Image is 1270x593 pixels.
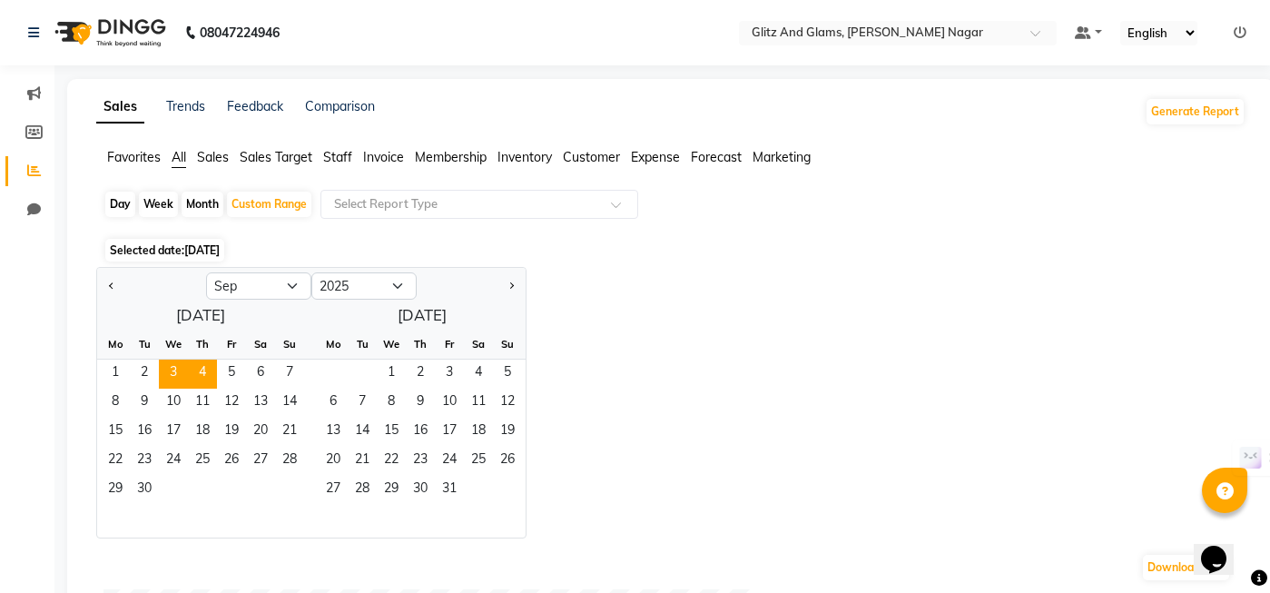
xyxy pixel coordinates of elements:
[130,476,159,505] div: Tuesday, September 30, 2025
[217,447,246,476] div: Friday, September 26, 2025
[1194,520,1252,575] iframe: chat widget
[101,418,130,447] div: Monday, September 15, 2025
[188,389,217,418] div: Thursday, September 11, 2025
[319,389,348,418] span: 6
[305,98,375,114] a: Comparison
[275,389,304,418] span: 14
[246,389,275,418] div: Saturday, September 13, 2025
[319,418,348,447] span: 13
[104,272,119,301] button: Previous month
[1147,99,1244,124] button: Generate Report
[435,360,464,389] div: Friday, October 3, 2025
[464,418,493,447] span: 18
[246,330,275,359] div: Sa
[197,149,229,165] span: Sales
[275,418,304,447] div: Sunday, September 21, 2025
[464,447,493,476] div: Saturday, October 25, 2025
[464,330,493,359] div: Sa
[130,360,159,389] span: 2
[493,418,522,447] div: Sunday, October 19, 2025
[139,192,178,217] div: Week
[319,418,348,447] div: Monday, October 13, 2025
[464,360,493,389] span: 4
[159,418,188,447] span: 17
[493,389,522,418] div: Sunday, October 12, 2025
[217,447,246,476] span: 26
[159,360,188,389] span: 3
[227,192,311,217] div: Custom Range
[348,330,377,359] div: Tu
[246,360,275,389] div: Saturday, September 6, 2025
[493,389,522,418] span: 12
[188,360,217,389] span: 4
[435,330,464,359] div: Fr
[406,360,435,389] div: Thursday, October 2, 2025
[319,389,348,418] div: Monday, October 6, 2025
[377,476,406,505] div: Wednesday, October 29, 2025
[464,447,493,476] span: 25
[377,418,406,447] div: Wednesday, October 15, 2025
[217,360,246,389] div: Friday, September 5, 2025
[130,447,159,476] span: 23
[217,418,246,447] div: Friday, September 19, 2025
[415,149,487,165] span: Membership
[107,149,161,165] span: Favorites
[188,418,217,447] div: Thursday, September 18, 2025
[246,418,275,447] span: 20
[101,360,130,389] span: 1
[493,447,522,476] span: 26
[246,418,275,447] div: Saturday, September 20, 2025
[217,418,246,447] span: 19
[435,389,464,418] span: 10
[406,389,435,418] span: 9
[319,476,348,505] span: 27
[130,418,159,447] span: 16
[406,418,435,447] div: Thursday, October 16, 2025
[217,389,246,418] span: 12
[130,389,159,418] div: Tuesday, September 9, 2025
[101,476,130,505] span: 29
[1143,555,1229,580] button: Download PDF
[101,389,130,418] div: Monday, September 8, 2025
[493,447,522,476] div: Sunday, October 26, 2025
[435,418,464,447] div: Friday, October 17, 2025
[377,389,406,418] div: Wednesday, October 8, 2025
[435,447,464,476] span: 24
[435,389,464,418] div: Friday, October 10, 2025
[275,447,304,476] span: 28
[377,447,406,476] span: 22
[464,389,493,418] span: 11
[101,330,130,359] div: Mo
[101,447,130,476] span: 22
[563,149,620,165] span: Customer
[182,192,223,217] div: Month
[435,476,464,505] span: 31
[435,360,464,389] span: 3
[159,389,188,418] div: Wednesday, September 10, 2025
[406,476,435,505] div: Thursday, October 30, 2025
[188,360,217,389] div: Thursday, September 4, 2025
[435,447,464,476] div: Friday, October 24, 2025
[105,239,224,262] span: Selected date:
[217,360,246,389] span: 5
[159,330,188,359] div: We
[130,389,159,418] span: 9
[200,7,280,58] b: 08047224946
[130,360,159,389] div: Tuesday, September 2, 2025
[101,476,130,505] div: Monday, September 29, 2025
[172,149,186,165] span: All
[311,272,417,300] select: Select year
[188,447,217,476] div: Thursday, September 25, 2025
[753,149,811,165] span: Marketing
[319,330,348,359] div: Mo
[406,389,435,418] div: Thursday, October 9, 2025
[275,330,304,359] div: Su
[406,360,435,389] span: 2
[504,272,518,301] button: Next month
[348,389,377,418] span: 7
[240,149,312,165] span: Sales Target
[166,98,205,114] a: Trends
[46,7,171,58] img: logo
[159,360,188,389] div: Wednesday, September 3, 2025
[246,389,275,418] span: 13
